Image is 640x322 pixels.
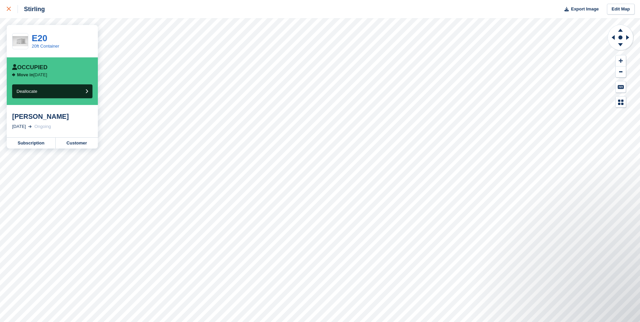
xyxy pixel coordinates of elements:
[56,138,98,149] a: Customer
[616,66,626,78] button: Zoom Out
[17,72,33,77] span: Move in
[32,44,59,49] a: 20ft Container
[32,33,47,43] a: E20
[616,97,626,108] button: Map Legend
[12,64,48,71] div: Occupied
[7,138,56,149] a: Subscription
[28,125,32,128] img: arrow-right-light-icn-cde0832a797a2874e46488d9cf13f60e5c3a73dbe684e267c42b8395dfbc2abf.svg
[12,36,28,47] img: White%20Left%20.jpg
[12,84,92,98] button: Deallocate
[607,4,635,15] a: Edit Map
[34,123,51,130] div: Ongoing
[17,89,37,94] span: Deallocate
[17,72,47,78] p: [DATE]
[12,123,26,130] div: [DATE]
[12,112,92,120] div: [PERSON_NAME]
[18,5,45,13] div: Stirling
[616,55,626,66] button: Zoom In
[560,4,599,15] button: Export Image
[616,81,626,92] button: Keyboard Shortcuts
[571,6,599,12] span: Export Image
[12,73,16,77] img: arrow-right-icn-b7405d978ebc5dd23a37342a16e90eae327d2fa7eb118925c1a0851fb5534208.svg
